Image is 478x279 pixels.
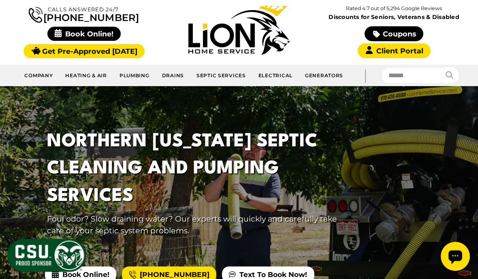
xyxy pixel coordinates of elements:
p: Rated 4.7 out of 5,294 Google Reviews [316,4,472,13]
a: Heating & Air [59,68,113,83]
img: Lion Home Service [188,5,290,55]
div: | [349,65,382,86]
div: Open chat widget [3,3,32,32]
a: Plumbing [113,68,156,83]
a: Electrical [252,68,299,83]
span: Discounts for Seniors, Veterans & Disabled [318,14,470,20]
a: [PHONE_NUMBER] [29,5,139,23]
a: Company [18,68,59,83]
img: CSU Sponsor Badge [6,238,87,273]
h1: Northern [US_STATE] Septic Cleaning And Pumping Services [47,128,342,210]
a: Client Portal [358,43,431,58]
a: Generators [299,68,349,83]
a: Septic Services [190,68,252,83]
a: Coupons [365,26,423,41]
a: Get Pre-Approved [DATE] [23,44,145,58]
p: Foul odor? Slow draining water? Our experts will quickly and carefully take care of your septic s... [47,213,342,237]
a: Drains [156,68,190,83]
span: Book Online! [47,27,121,41]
